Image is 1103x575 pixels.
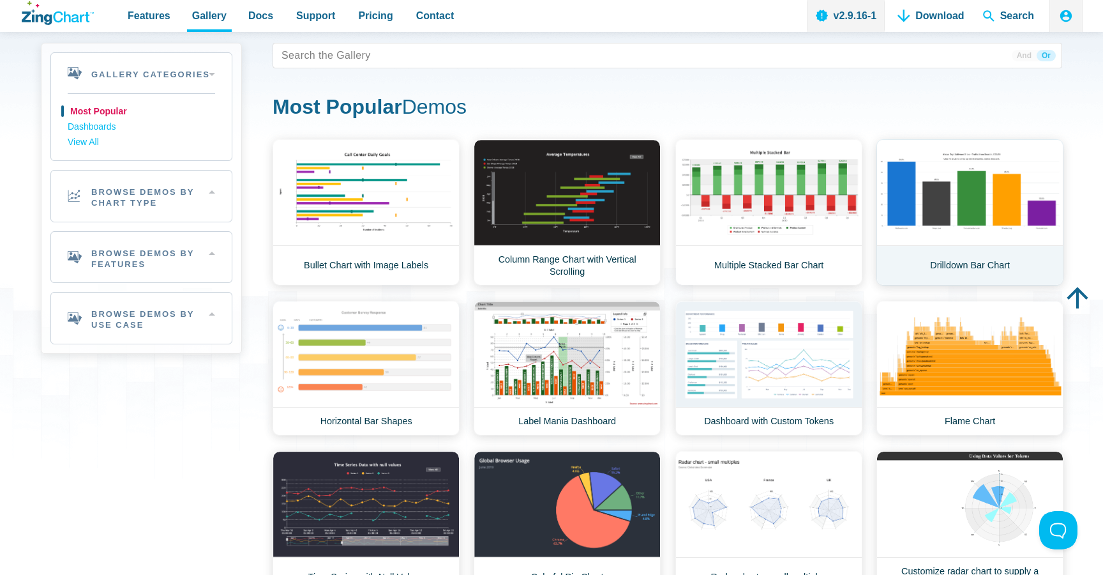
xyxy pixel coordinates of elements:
span: Gallery [192,7,227,24]
span: Or [1037,50,1056,61]
span: And [1012,50,1037,61]
a: View All [68,135,215,150]
span: Features [128,7,170,24]
h2: Gallery Categories [51,53,232,93]
h2: Browse Demos By Chart Type [51,171,232,222]
iframe: Toggle Customer Support [1039,511,1077,549]
span: Contact [416,7,454,24]
h2: Browse Demos By Features [51,232,232,283]
h2: Browse Demos By Use Case [51,293,232,344]
strong: Most Popular [273,95,402,118]
span: Docs [248,7,273,24]
a: Label Mania Dashboard [474,301,661,436]
a: Flame Chart [876,301,1063,436]
a: Most Popular [68,104,215,119]
a: Bullet Chart with Image Labels [273,139,460,286]
a: Dashboards [68,119,215,135]
a: Column Range Chart with Vertical Scrolling [474,139,661,286]
a: Multiple Stacked Bar Chart [675,139,862,286]
span: Pricing [358,7,393,24]
a: ZingChart Logo. Click to return to the homepage [22,1,94,25]
a: Horizontal Bar Shapes [273,301,460,436]
a: Dashboard with Custom Tokens [675,301,862,436]
span: Support [296,7,335,24]
h1: Demos [273,94,1062,123]
a: Drilldown Bar Chart [876,139,1063,286]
